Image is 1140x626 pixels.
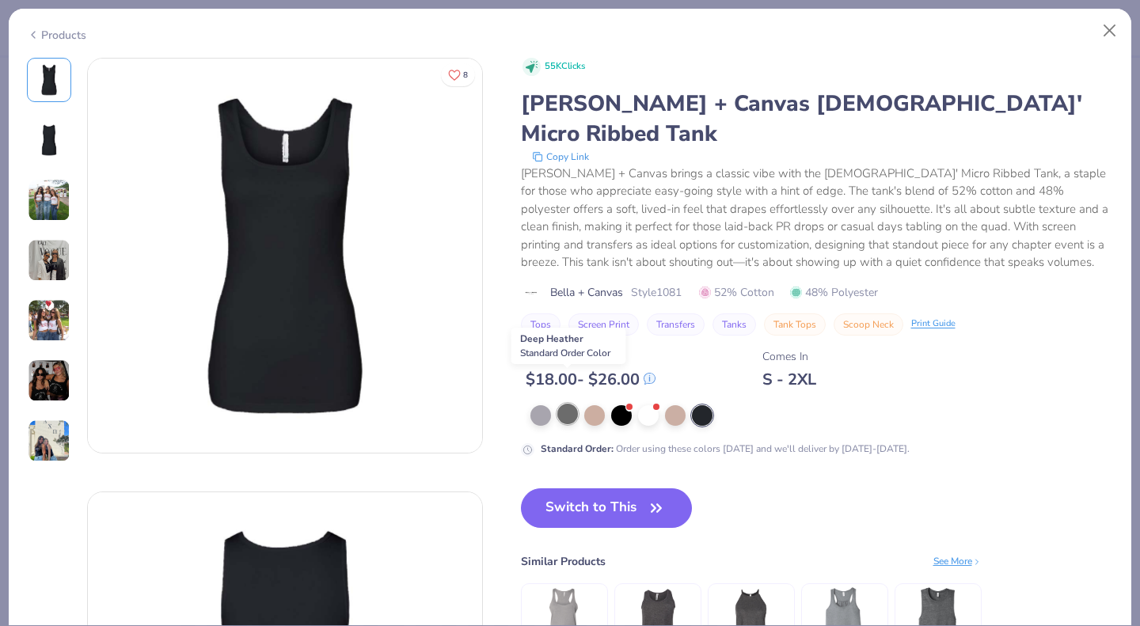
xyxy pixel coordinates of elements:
button: Close [1095,16,1125,46]
span: 52% Cotton [699,284,774,301]
div: Comes In [762,348,816,365]
button: Transfers [647,313,705,336]
div: [PERSON_NAME] + Canvas [DEMOGRAPHIC_DATA]' Micro Ribbed Tank [521,89,1114,149]
button: Tops [521,313,560,336]
button: Like [441,63,475,86]
span: 8 [463,71,468,79]
div: S - 2XL [762,370,816,389]
img: User generated content [28,179,70,222]
img: Front [88,59,482,453]
div: Products [27,27,86,44]
img: brand logo [521,286,542,299]
img: Back [30,121,68,159]
img: User generated content [28,299,70,342]
span: Style 1081 [631,284,682,301]
div: See More [933,554,982,568]
div: Order using these colors [DATE] and we'll deliver by [DATE]-[DATE]. [541,442,910,456]
strong: Standard Order : [541,442,614,455]
div: Print Guide [911,317,956,331]
img: User generated content [28,239,70,282]
img: User generated content [28,419,70,462]
button: Scoop Neck [834,313,903,336]
span: 55K Clicks [545,60,585,74]
span: 48% Polyester [790,284,878,301]
button: Tanks [712,313,756,336]
button: Screen Print [568,313,639,336]
span: Bella + Canvas [550,284,623,301]
div: $ 18.00 - $ 26.00 [526,370,655,389]
div: Deep Heather [511,328,626,364]
button: copy to clipboard [527,149,594,165]
button: Switch to This [521,488,693,528]
div: [PERSON_NAME] + Canvas brings a classic vibe with the [DEMOGRAPHIC_DATA]' Micro Ribbed Tank, a st... [521,165,1114,271]
img: Front [30,61,68,99]
button: Tank Tops [764,313,826,336]
img: User generated content [28,359,70,402]
div: Similar Products [521,553,606,570]
span: Standard Order Color [520,347,610,359]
